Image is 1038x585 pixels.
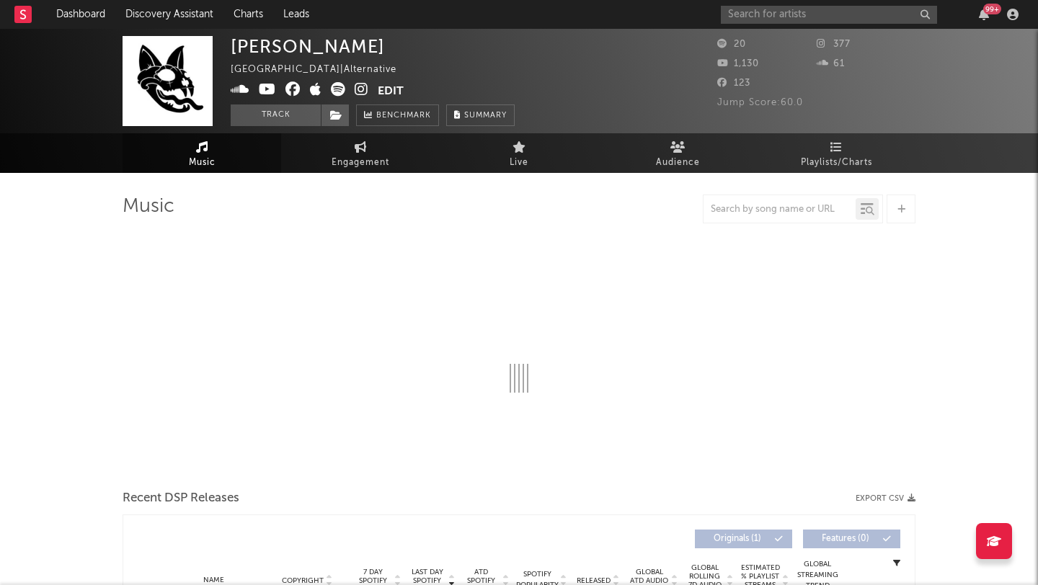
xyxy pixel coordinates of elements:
[282,576,324,585] span: Copyright
[803,530,900,548] button: Features(0)
[598,133,757,173] a: Audience
[123,133,281,173] a: Music
[717,40,746,49] span: 20
[356,104,439,126] a: Benchmark
[717,98,803,107] span: Jump Score: 60.0
[123,490,239,507] span: Recent DSP Releases
[577,576,611,585] span: Released
[378,82,404,100] button: Edit
[757,133,915,173] a: Playlists/Charts
[817,59,845,68] span: 61
[704,204,856,215] input: Search by song name or URL
[721,6,937,24] input: Search for artists
[817,40,851,49] span: 377
[376,107,431,125] span: Benchmark
[704,535,771,543] span: Originals ( 1 )
[446,104,515,126] button: Summary
[281,133,440,173] a: Engagement
[695,530,792,548] button: Originals(1)
[717,79,750,88] span: 123
[440,133,598,173] a: Live
[983,4,1001,14] div: 99 +
[231,104,321,126] button: Track
[717,59,759,68] span: 1,130
[801,154,872,171] span: Playlists/Charts
[656,154,700,171] span: Audience
[812,535,879,543] span: Features ( 0 )
[856,494,915,503] button: Export CSV
[231,36,385,57] div: [PERSON_NAME]
[231,61,413,79] div: [GEOGRAPHIC_DATA] | Alternative
[332,154,389,171] span: Engagement
[979,9,989,20] button: 99+
[189,154,216,171] span: Music
[464,112,507,120] span: Summary
[510,154,528,171] span: Live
